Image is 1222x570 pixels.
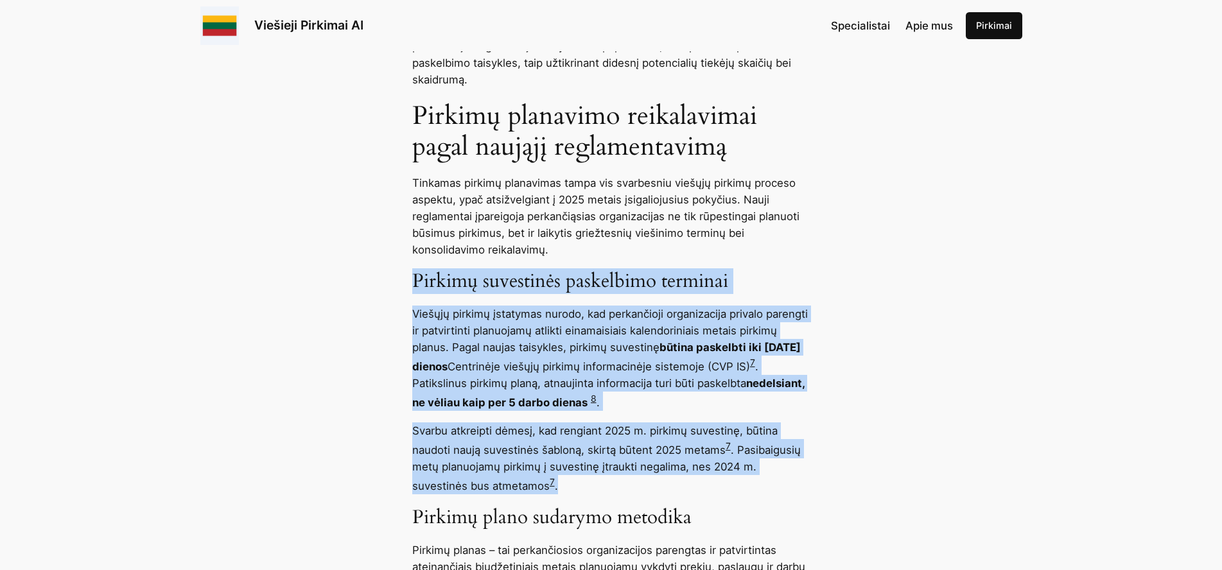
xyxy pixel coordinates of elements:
h2: Pirkimų planavimo reikalavimai pagal naująjį reglamentavimą [412,101,810,162]
h3: Pirkimų plano sudarymo metodika [412,506,810,530]
p: Svarbu atkreipti dėmesį, kad rengiant 2025 m. pirkimų suvestinę, būtina naudoti naują suvestinės ... [412,422,810,494]
a: Viešieji Pirkimai AI [254,17,363,33]
img: Viešieji pirkimai logo [200,6,239,45]
p: Tinkamas pirkimų planavimas tampa vis svarbesniu viešųjų pirkimų proceso aspektu, ypač atsižvelgi... [412,175,810,258]
a: Specialistai [831,17,890,34]
nav: Navigation [831,17,953,34]
h3: Pirkimų suvestinės paskelbimo terminai [412,270,810,293]
p: Viešųjų pirkimų įstatymas nurodo, kad perkančioji organizacija privalo parengti ir patvirtinti pl... [412,306,810,410]
a: 8 [591,393,597,404]
a: 7 [750,357,755,368]
p: Viešųjų pirkimų tarnyba rekomenduoja, nustačius tarptautinį interesą, perkančiajai organizacijai ... [412,21,810,88]
a: Apie mus [905,17,953,34]
a: 7 [550,476,555,487]
a: Pirkimai [966,12,1022,39]
span: Apie mus [905,19,953,32]
a: 7 [726,440,731,451]
span: Specialistai [831,19,890,32]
